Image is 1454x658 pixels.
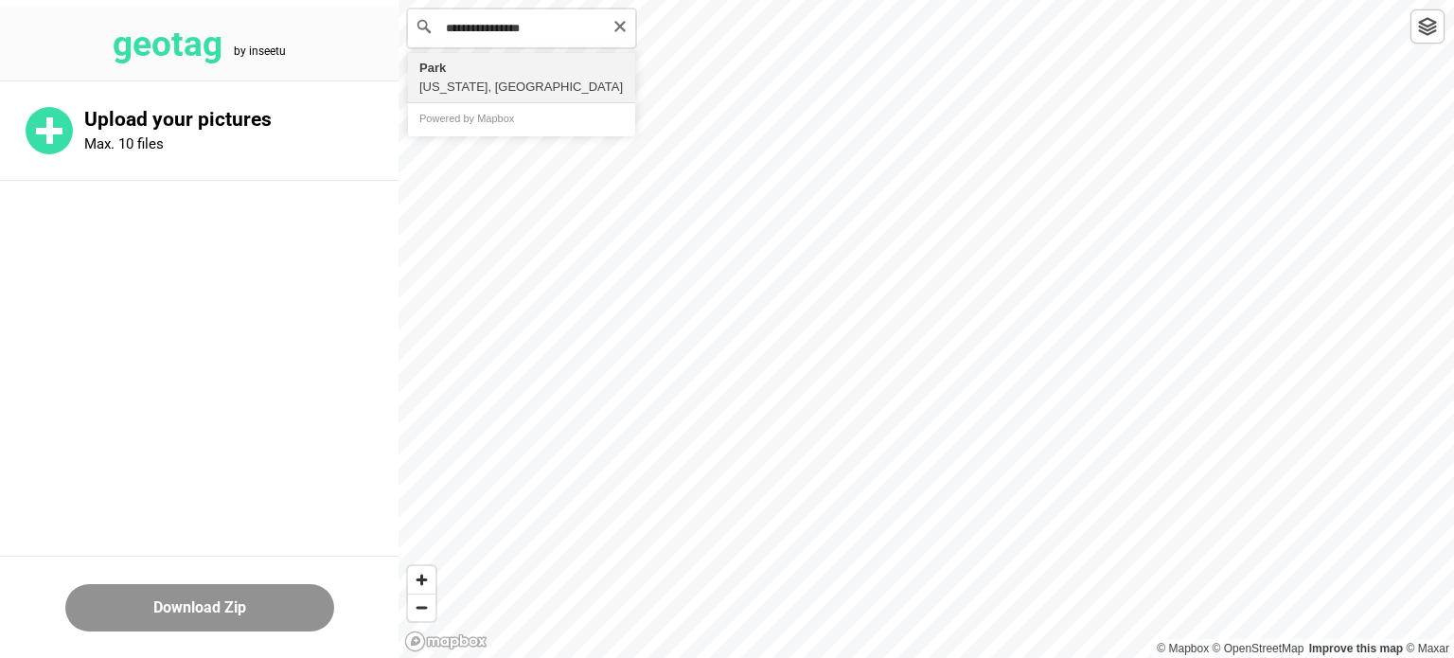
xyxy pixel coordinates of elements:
[419,113,514,124] a: Powered by Mapbox
[1213,642,1304,655] a: OpenStreetMap
[612,16,628,34] button: Clear
[113,24,222,64] tspan: geotag
[419,59,624,78] div: Park
[84,108,399,132] p: Upload your pictures
[65,584,334,631] button: Download Zip
[408,595,435,621] span: Zoom out
[1418,17,1437,36] img: toggleLayer
[404,631,488,652] a: Mapbox logo
[419,78,624,97] div: [US_STATE], [GEOGRAPHIC_DATA]
[234,44,286,58] tspan: by inseetu
[1157,642,1209,655] a: Mapbox
[1309,642,1403,655] a: Map feedback
[1406,642,1449,655] a: Maxar
[408,566,435,594] button: Zoom in
[84,135,164,152] p: Max. 10 files
[408,9,635,47] input: Search
[408,594,435,621] button: Zoom out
